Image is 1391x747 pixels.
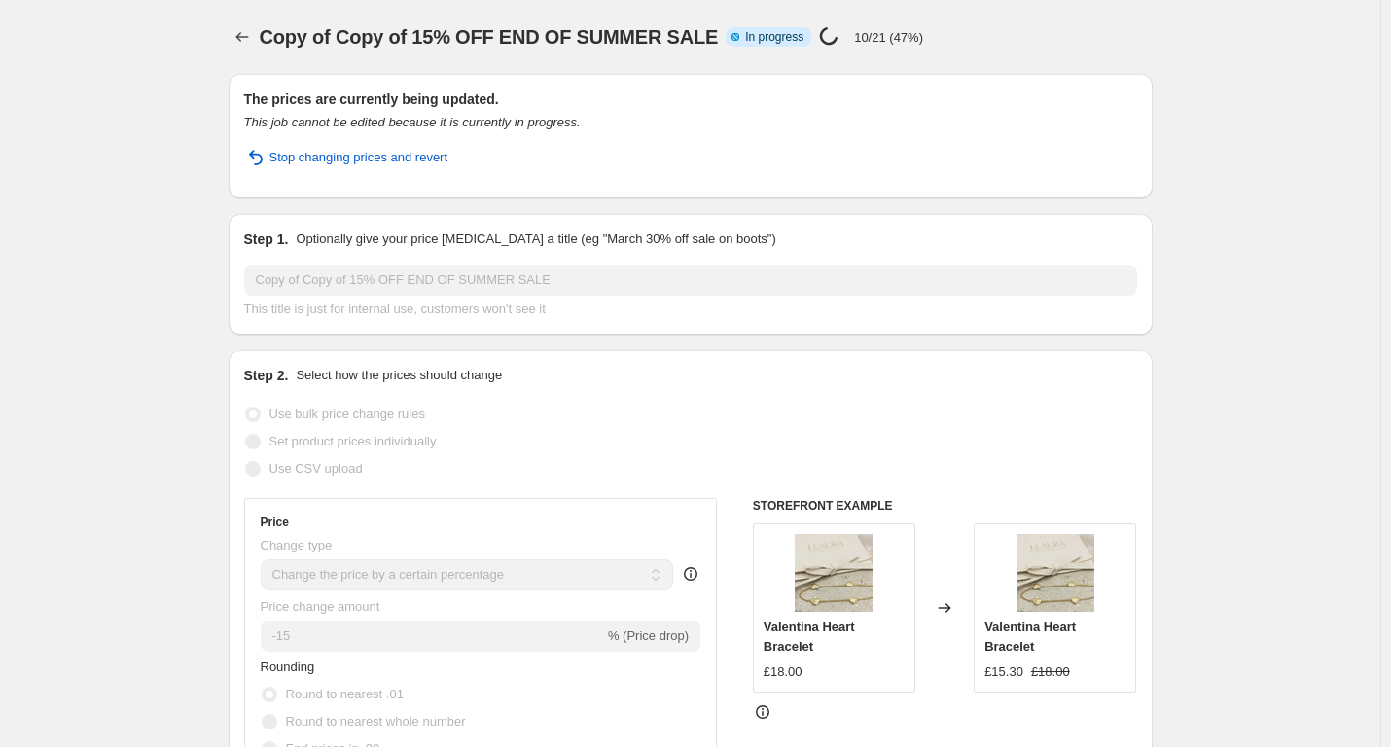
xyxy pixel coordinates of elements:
[244,265,1137,296] input: 30% off holiday sale
[261,538,333,552] span: Change type
[261,659,315,674] span: Rounding
[286,714,466,729] span: Round to nearest whole number
[984,620,1076,654] span: Valentina Heart Bracelet
[261,599,380,614] span: Price change amount
[244,302,546,316] span: This title is just for internal use, customers won't see it
[681,564,700,584] div: help
[260,26,719,48] span: Copy of Copy of 15% OFF END OF SUMMER SALE
[269,407,425,421] span: Use bulk price change rules
[608,628,689,643] span: % (Price drop)
[854,30,923,45] p: 10/21 (47%)
[296,230,775,249] p: Optionally give your price [MEDICAL_DATA] a title (eg "March 30% off sale on boots")
[229,23,256,51] button: Price change jobs
[795,534,873,612] img: IMG_20230122_095008_152_80x.jpg
[296,366,502,385] p: Select how the prices should change
[269,148,448,167] span: Stop changing prices and revert
[764,662,802,682] div: £18.00
[244,115,581,129] i: This job cannot be edited because it is currently in progress.
[244,89,1137,109] h2: The prices are currently being updated.
[1031,662,1070,682] strike: £18.00
[984,662,1023,682] div: £15.30
[753,498,1137,514] h6: STOREFRONT EXAMPLE
[269,461,363,476] span: Use CSV upload
[1016,534,1094,612] img: IMG_20230122_095008_152_80x.jpg
[232,142,460,173] button: Stop changing prices and revert
[261,515,289,530] h3: Price
[745,29,803,45] span: In progress
[261,621,604,652] input: -15
[764,620,855,654] span: Valentina Heart Bracelet
[244,230,289,249] h2: Step 1.
[244,366,289,385] h2: Step 2.
[286,687,404,701] span: Round to nearest .01
[269,434,437,448] span: Set product prices individually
